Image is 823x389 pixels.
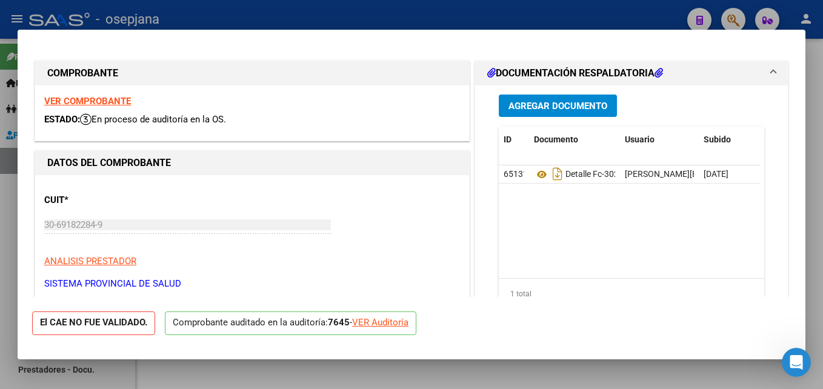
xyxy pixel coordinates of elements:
div: 1 total [499,279,764,309]
datatable-header-cell: Subido [699,127,759,153]
p: Comprobante auditado en la auditoría: - [165,311,416,335]
datatable-header-cell: Documento [529,127,620,153]
div: VER Auditoría [352,316,408,330]
p: SISTEMA PROVINCIAL DE SALUD [44,277,460,291]
span: Documento [534,135,578,144]
p: CUIT [44,193,169,207]
span: Subido [704,135,731,144]
a: VER COMPROBANTE [44,96,131,107]
datatable-header-cell: Acción [759,127,820,153]
span: ID [504,135,511,144]
iframe: Intercom live chat [782,348,811,377]
datatable-header-cell: ID [499,127,529,153]
span: Agregar Documento [508,101,607,111]
span: ESTADO: [44,114,80,125]
div: DOCUMENTACIÓN RESPALDATORIA [475,85,788,337]
strong: COMPROBANTE [47,67,118,79]
button: Agregar Documento [499,95,617,117]
span: Usuario [625,135,655,144]
strong: El CAE NO FUE VALIDADO. [32,311,155,335]
strong: 7645 [328,317,350,328]
span: Detalle Fc-30226 [534,170,628,179]
span: En proceso de auditoría en la OS. [80,114,226,125]
span: 65131 [504,169,528,179]
mat-expansion-panel-header: DOCUMENTACIÓN RESPALDATORIA [475,61,788,85]
span: ANALISIS PRESTADOR [44,256,136,267]
span: [DATE] [704,169,728,179]
datatable-header-cell: Usuario [620,127,699,153]
i: Descargar documento [550,164,565,184]
h1: DOCUMENTACIÓN RESPALDATORIA [487,66,663,81]
strong: DATOS DEL COMPROBANTE [47,157,171,168]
